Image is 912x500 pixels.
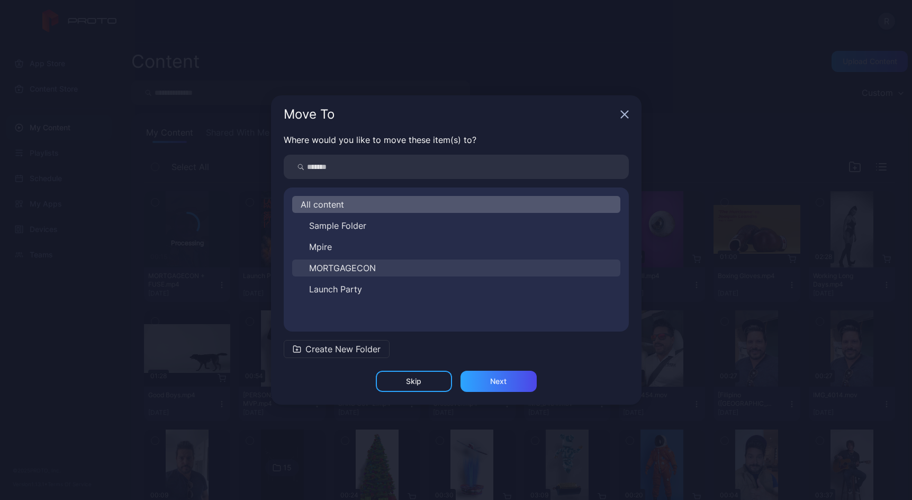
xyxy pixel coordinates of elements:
[376,371,452,392] button: Skip
[490,377,507,386] div: Next
[305,343,381,355] span: Create New Folder
[309,240,332,253] span: Mpire
[301,198,344,211] span: All content
[309,262,376,274] span: MORTGAGECON
[406,377,421,386] div: Skip
[309,283,362,296] span: Launch Party
[292,238,620,255] button: Mpire
[284,340,390,358] button: Create New Folder
[284,108,616,121] div: Move To
[460,371,537,392] button: Next
[292,260,620,276] button: MORTGAGECON
[292,217,620,234] button: Sample Folder
[309,219,366,232] span: Sample Folder
[284,133,629,146] p: Where would you like to move these item(s) to?
[292,281,620,298] button: Launch Party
